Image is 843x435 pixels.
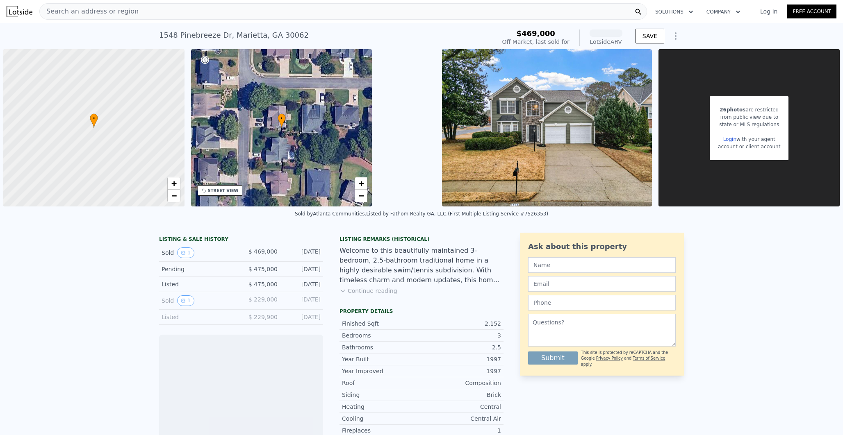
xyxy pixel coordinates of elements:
[342,355,421,363] div: Year Built
[649,5,700,19] button: Solutions
[342,343,421,351] div: Bathrooms
[787,5,836,18] a: Free Account
[718,106,780,113] div: are restricted
[421,415,501,423] div: Central Air
[421,403,501,411] div: Central
[162,247,235,258] div: Sold
[421,379,501,387] div: Composition
[421,343,501,351] div: 2.5
[718,113,780,121] div: from public view due to
[442,49,652,206] img: Sale: 13631879 Parcel: 17544453
[633,356,665,360] a: Terms of Service
[284,265,321,273] div: [DATE]
[723,136,736,142] a: Login
[528,241,676,252] div: Ask about this property
[90,115,98,122] span: •
[342,319,421,328] div: Finished Sqft
[171,190,176,201] span: −
[342,379,421,387] div: Roof
[248,296,278,303] span: $ 229,000
[718,143,780,150] div: account or client account
[278,115,286,122] span: •
[177,295,194,306] button: View historical data
[248,314,278,320] span: $ 229,900
[342,391,421,399] div: Siding
[421,355,501,363] div: 1997
[339,308,504,315] div: Property details
[284,295,321,306] div: [DATE]
[366,211,548,217] div: Listed by Fathom Realty GA, LLC. (First Multiple Listing Service #7526353)
[159,29,309,41] div: 1548 Pinebreeze Dr , Marietta , GA 30062
[208,188,239,194] div: STREET VIEW
[339,246,504,285] div: Welcome to this beautifully maintained 3-bedroom, 2.5-bathroom traditional home in a highly desir...
[359,190,364,201] span: −
[162,265,235,273] div: Pending
[342,415,421,423] div: Cooling
[636,29,664,43] button: SAVE
[421,319,501,328] div: 2,152
[159,236,323,244] div: LISTING & SALE HISTORY
[528,295,676,310] input: Phone
[516,29,555,38] span: $469,000
[284,247,321,258] div: [DATE]
[248,248,278,255] span: $ 469,000
[339,236,504,242] div: Listing Remarks (Historical)
[248,266,278,272] span: $ 475,000
[421,331,501,340] div: 3
[342,426,421,435] div: Fireplaces
[168,190,180,202] a: Zoom out
[339,287,397,295] button: Continue reading
[162,280,235,288] div: Listed
[171,178,176,188] span: +
[40,7,139,16] span: Search an address or region
[248,281,278,288] span: $ 475,000
[421,391,501,399] div: Brick
[90,113,98,128] div: •
[278,113,286,128] div: •
[528,351,578,365] button: Submit
[355,177,367,190] a: Zoom in
[177,247,194,258] button: View historical data
[700,5,747,19] button: Company
[162,313,235,321] div: Listed
[750,7,787,16] a: Log In
[284,313,321,321] div: [DATE]
[718,121,780,128] div: state or MLS regulations
[7,6,32,17] img: Lotside
[421,426,501,435] div: 1
[528,257,676,273] input: Name
[359,178,364,188] span: +
[168,177,180,190] a: Zoom in
[342,403,421,411] div: Heating
[668,28,684,44] button: Show Options
[162,295,235,306] div: Sold
[284,280,321,288] div: [DATE]
[720,107,745,113] span: 26 photos
[355,190,367,202] a: Zoom out
[342,331,421,340] div: Bedrooms
[581,350,676,367] div: This site is protected by reCAPTCHA and the Google and apply.
[502,38,570,46] div: Off Market, last sold for
[342,367,421,375] div: Year Improved
[295,211,366,217] div: Sold by Atlanta Communities .
[590,38,622,46] div: Lotside ARV
[421,367,501,375] div: 1997
[596,356,623,360] a: Privacy Policy
[736,136,775,142] span: with your agent
[528,276,676,292] input: Email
